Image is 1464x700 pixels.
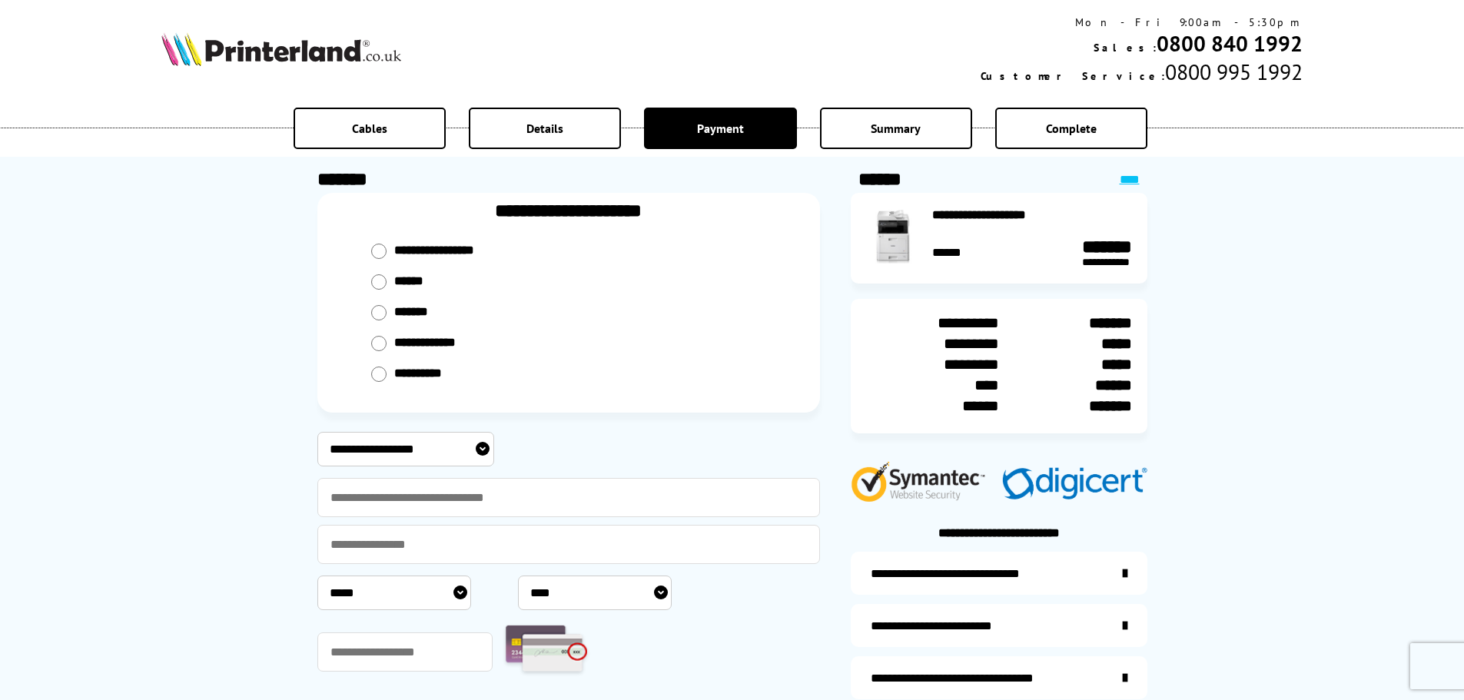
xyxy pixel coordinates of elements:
a: 0800 840 1992 [1157,29,1303,58]
img: Printerland Logo [161,32,401,66]
div: Mon - Fri 9:00am - 5:30pm [981,15,1303,29]
a: additional-cables [851,656,1147,699]
span: Sales: [1094,41,1157,55]
span: 0800 995 1992 [1165,58,1303,86]
span: Customer Service: [981,69,1165,83]
a: items-arrive [851,604,1147,647]
span: Summary [871,121,921,136]
span: Payment [697,121,744,136]
span: Details [526,121,563,136]
a: additional-ink [851,552,1147,595]
span: Cables [352,121,387,136]
span: Complete [1046,121,1097,136]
